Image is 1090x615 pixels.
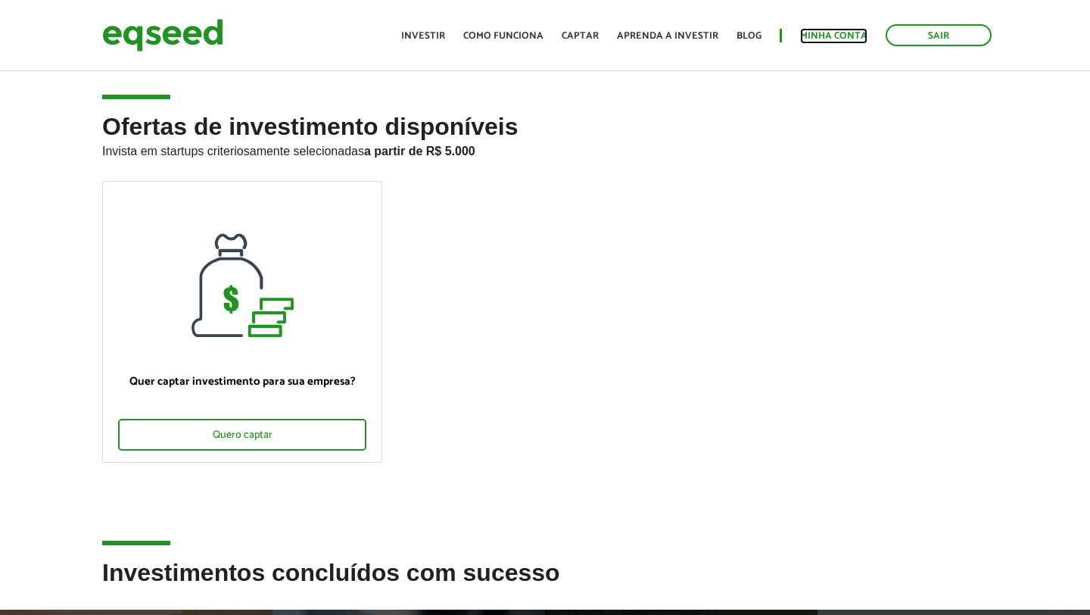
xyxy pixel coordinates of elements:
a: Blog [737,31,761,41]
p: Quer captar investimento para sua empresa? [118,375,366,389]
h2: Ofertas de investimento disponíveis [102,114,988,181]
h2: Investimentos concluídos com sucesso [102,560,988,609]
a: Aprenda a investir [617,31,718,41]
a: Captar [562,31,599,41]
p: Invista em startups criteriosamente selecionadas [102,140,988,158]
img: EqSeed [102,15,223,55]
a: Quer captar investimento para sua empresa? Quero captar [102,181,382,463]
a: Como funciona [463,31,543,41]
div: Quero captar [118,419,366,451]
strong: a partir de R$ 5.000 [364,145,475,158]
a: Sair [886,24,992,46]
a: Minha conta [800,31,867,41]
a: Investir [401,31,445,41]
